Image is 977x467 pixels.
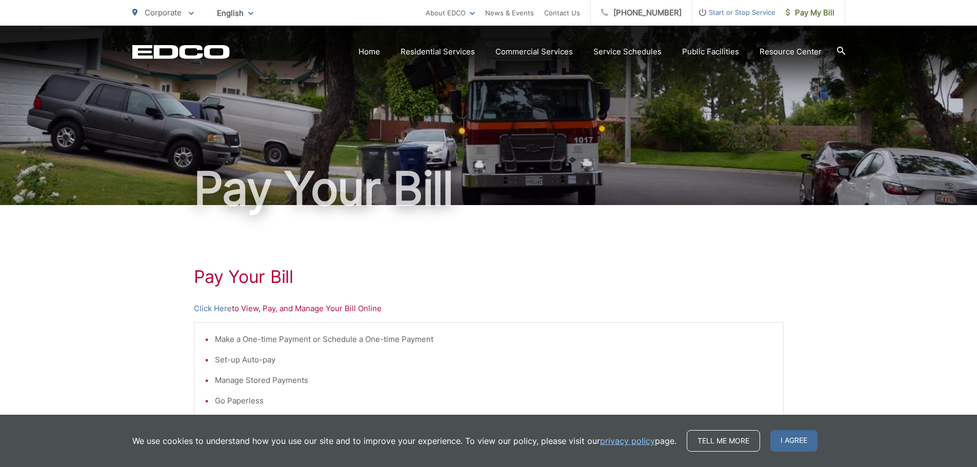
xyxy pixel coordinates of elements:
[687,430,760,452] a: Tell me more
[194,267,784,287] h1: Pay Your Bill
[770,430,818,452] span: I agree
[682,46,739,58] a: Public Facilities
[194,302,232,315] a: Click Here
[401,46,475,58] a: Residential Services
[215,374,773,387] li: Manage Stored Payments
[786,7,834,19] span: Pay My Bill
[485,7,534,19] a: News & Events
[544,7,580,19] a: Contact Us
[209,4,261,22] span: English
[358,46,380,58] a: Home
[215,395,773,407] li: Go Paperless
[426,7,475,19] a: About EDCO
[145,8,182,17] span: Corporate
[132,163,845,214] h1: Pay Your Bill
[215,354,773,366] li: Set-up Auto-pay
[132,435,676,447] p: We use cookies to understand how you use our site and to improve your experience. To view our pol...
[132,45,230,59] a: EDCD logo. Return to the homepage.
[760,46,822,58] a: Resource Center
[593,46,662,58] a: Service Schedules
[600,435,655,447] a: privacy policy
[194,302,784,315] p: to View, Pay, and Manage Your Bill Online
[215,333,773,346] li: Make a One-time Payment or Schedule a One-time Payment
[495,46,573,58] a: Commercial Services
